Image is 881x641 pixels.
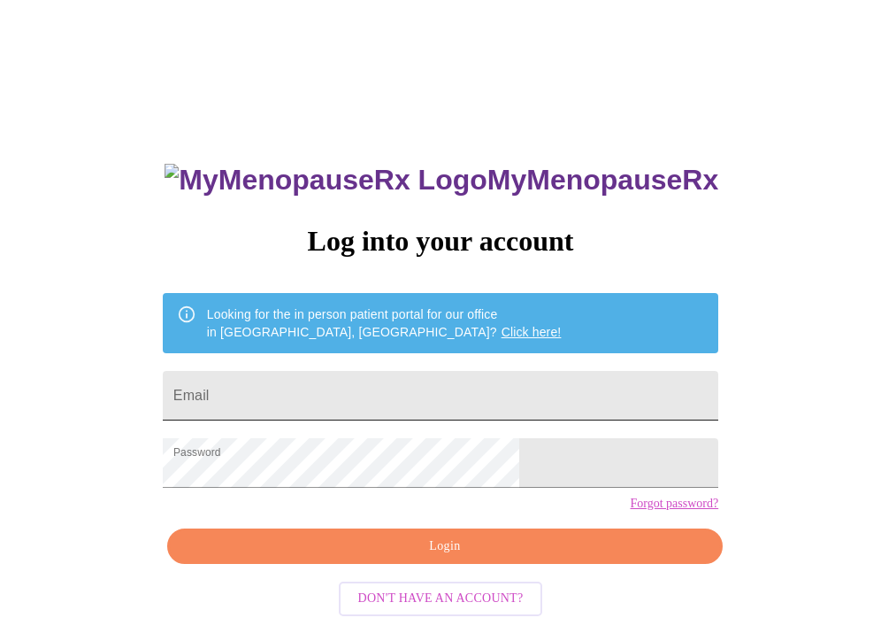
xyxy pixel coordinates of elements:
[358,588,524,610] span: Don't have an account?
[165,164,486,197] img: MyMenopauseRx Logo
[167,529,723,565] button: Login
[334,590,548,605] a: Don't have an account?
[163,225,718,258] h3: Log into your account
[630,497,718,511] a: Forgot password?
[165,164,718,197] h3: MyMenopauseRx
[188,536,702,558] span: Login
[339,582,543,616] button: Don't have an account?
[207,298,562,348] div: Looking for the in person patient portal for our office in [GEOGRAPHIC_DATA], [GEOGRAPHIC_DATA]?
[502,325,562,339] a: Click here!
